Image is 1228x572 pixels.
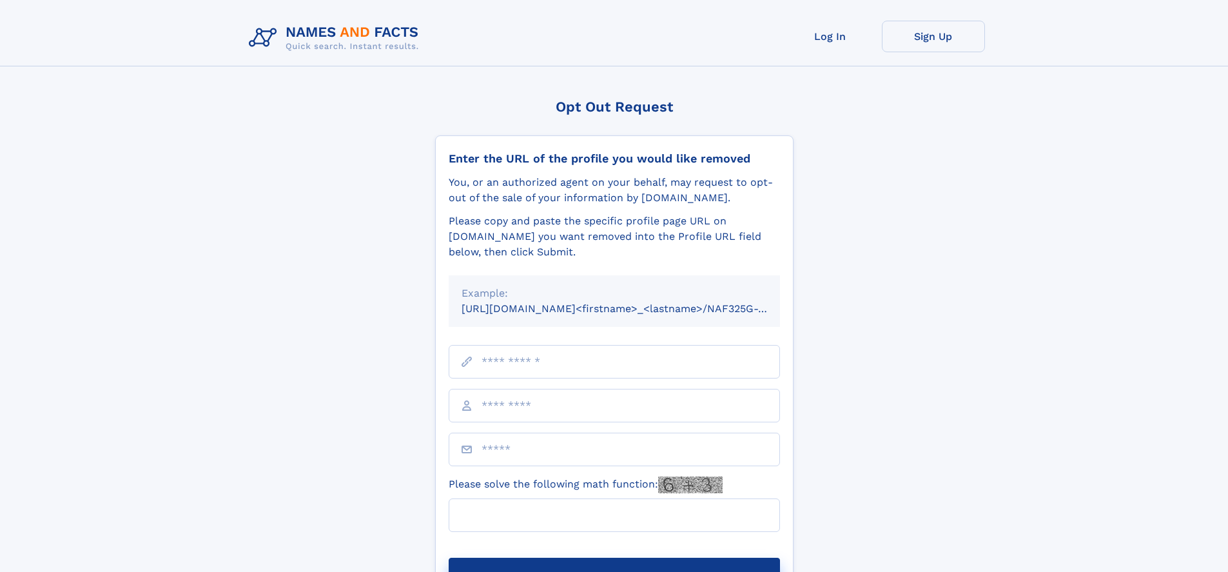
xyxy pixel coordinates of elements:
[449,152,780,166] div: Enter the URL of the profile you would like removed
[435,99,794,115] div: Opt Out Request
[244,21,429,55] img: Logo Names and Facts
[449,175,780,206] div: You, or an authorized agent on your behalf, may request to opt-out of the sale of your informatio...
[779,21,882,52] a: Log In
[449,477,723,493] label: Please solve the following math function:
[882,21,985,52] a: Sign Up
[449,213,780,260] div: Please copy and paste the specific profile page URL on [DOMAIN_NAME] you want removed into the Pr...
[462,302,804,315] small: [URL][DOMAIN_NAME]<firstname>_<lastname>/NAF325G-xxxxxxxx
[462,286,767,301] div: Example:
